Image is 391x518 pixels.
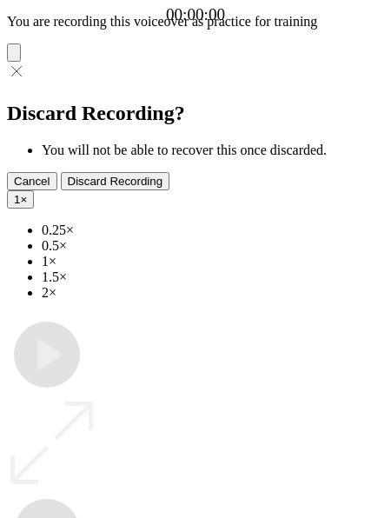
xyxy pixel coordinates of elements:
li: 2× [42,285,384,301]
li: 0.25× [42,222,384,238]
p: You are recording this voiceover as practice for training [7,14,384,30]
li: 0.5× [42,238,384,254]
li: 1× [42,254,384,269]
button: Cancel [7,172,57,190]
li: 1.5× [42,269,384,285]
h2: Discard Recording? [7,102,384,125]
button: Discard Recording [61,172,170,190]
button: 1× [7,190,34,209]
span: 1 [14,193,20,206]
li: You will not be able to recover this once discarded. [42,143,384,158]
a: 00:00:00 [166,5,225,24]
